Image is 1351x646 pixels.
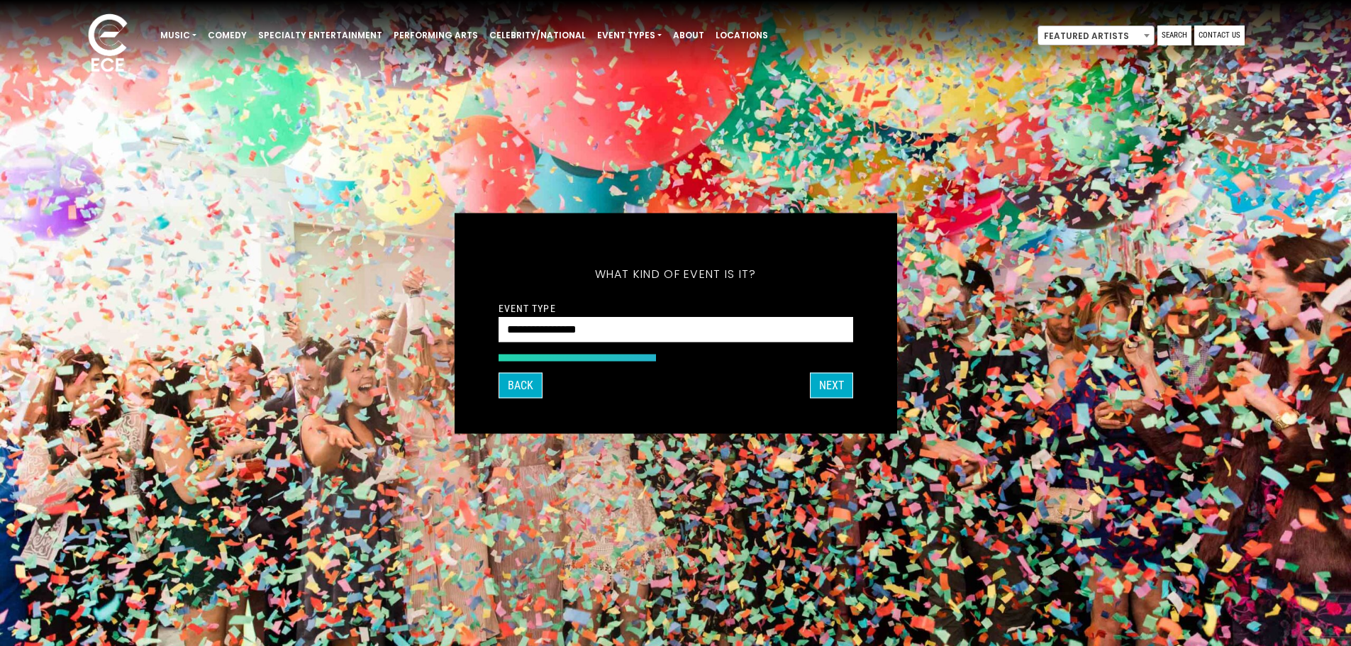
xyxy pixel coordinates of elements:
[1038,26,1155,45] span: Featured Artists
[155,23,202,48] a: Music
[499,248,853,299] h5: What kind of event is it?
[591,23,667,48] a: Event Types
[388,23,484,48] a: Performing Arts
[710,23,774,48] a: Locations
[202,23,252,48] a: Comedy
[1194,26,1245,45] a: Contact Us
[499,301,556,314] label: Event Type
[667,23,710,48] a: About
[499,372,543,398] button: Back
[810,372,853,398] button: Next
[484,23,591,48] a: Celebrity/National
[252,23,388,48] a: Specialty Entertainment
[1157,26,1191,45] a: Search
[72,10,143,79] img: ece_new_logo_whitev2-1.png
[1038,26,1154,46] span: Featured Artists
